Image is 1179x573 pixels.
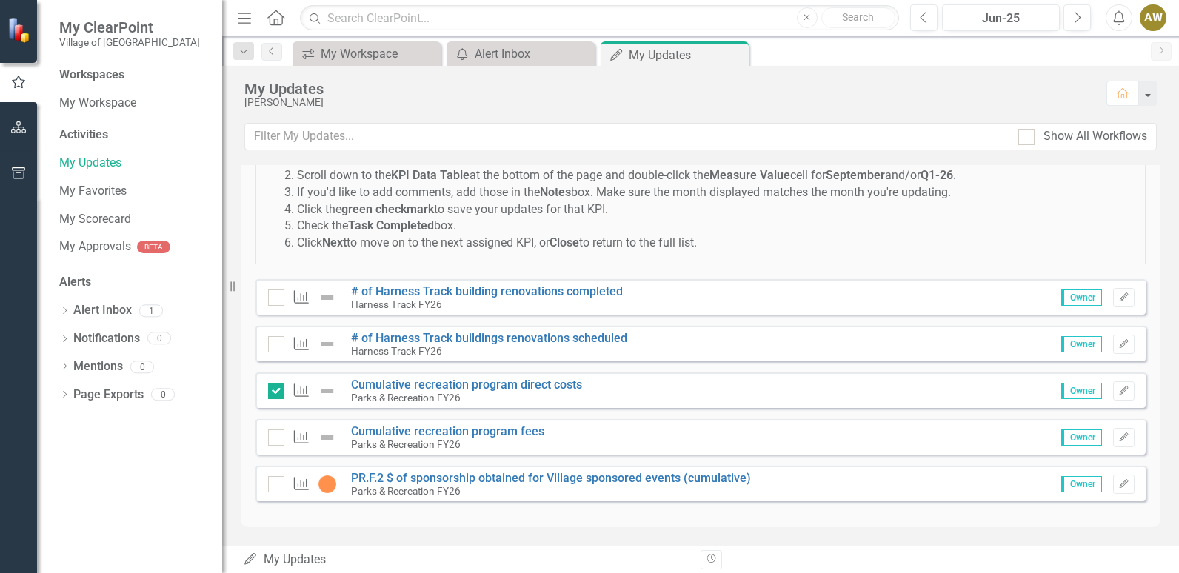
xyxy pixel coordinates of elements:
a: Cumulative recreation program direct costs [351,378,582,392]
span: Owner [1061,476,1102,492]
div: Show All Workflows [1043,128,1147,145]
div: 1 [139,304,163,317]
a: Cumulative recreation program fees [351,424,544,438]
div: 0 [151,389,175,401]
a: My Favorites [59,183,207,200]
a: PR.F.2 $ of sponsorship obtained for Village sponsored events (cumulative) [351,471,751,485]
strong: Task Completed [348,218,434,232]
li: Check the box. [297,218,1134,235]
input: Search ClearPoint... [300,5,899,31]
img: Not Defined [318,382,336,400]
a: Page Exports [73,386,144,403]
strong: Notes [540,185,571,199]
strong: September [826,168,885,182]
span: Owner [1061,336,1102,352]
button: Search [821,7,895,28]
small: Village of [GEOGRAPHIC_DATA] [59,36,200,48]
button: Jun-25 [942,4,1060,31]
small: Harness Track FY26 [351,345,442,357]
div: BETA [137,241,170,253]
span: Owner [1061,429,1102,446]
a: My Updates [59,155,207,172]
a: My Approvals [59,238,131,255]
small: Parks & Recreation FY26 [351,392,461,403]
div: [PERSON_NAME] [244,97,1092,108]
div: Jun-25 [947,10,1055,27]
div: 0 [147,332,171,345]
a: Alert Inbox [73,302,132,319]
div: My Updates [629,46,745,64]
input: Filter My Updates... [244,123,1009,150]
strong: KPI Data Table [391,168,470,182]
span: My ClearPoint [59,19,200,36]
div: Activities [59,127,207,144]
a: My Workspace [59,95,207,112]
strong: Next [322,235,347,249]
a: # of Harness Track building renovations completed [351,284,623,298]
li: Click to move on to the next assigned KPI, or to return to the full list. [297,235,1134,252]
img: No Information [318,475,336,493]
span: Search [842,11,874,23]
img: Not Defined [318,289,336,306]
a: # of Harness Track buildings renovations scheduled [351,331,627,345]
div: Alerts [59,274,207,291]
img: ClearPoint Strategy [7,17,33,43]
small: Harness Track FY26 [351,298,442,310]
strong: Measure Value [709,168,790,182]
div: Alert Inbox [475,44,591,63]
li: Click the to save your updates for that KPI. [297,201,1134,218]
a: My Workspace [296,44,437,63]
a: Alert Inbox [450,44,591,63]
li: Scroll down to the at the bottom of the page and double-click the cell for and/or . [297,167,1134,184]
strong: green checkmark [341,202,434,216]
small: Parks & Recreation FY26 [351,485,461,497]
strong: Q1-26 [921,168,953,182]
div: My Updates [243,552,689,569]
li: If you'd like to add comments, add those in the box. Make sure the month displayed matches the mo... [297,184,1134,201]
button: AW [1140,4,1166,31]
img: Not Defined [318,335,336,353]
img: Not Defined [318,429,336,446]
div: My Updates [244,81,1092,97]
strong: Close [550,235,579,249]
div: Workspaces [59,67,124,84]
a: Mentions [73,358,123,375]
small: Parks & Recreation FY26 [351,438,461,450]
div: 0 [130,361,154,373]
span: Owner [1061,383,1102,399]
a: Notifications [73,330,140,347]
span: Owner [1061,289,1102,306]
a: My Scorecard [59,211,207,228]
div: My Workspace [321,44,437,63]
